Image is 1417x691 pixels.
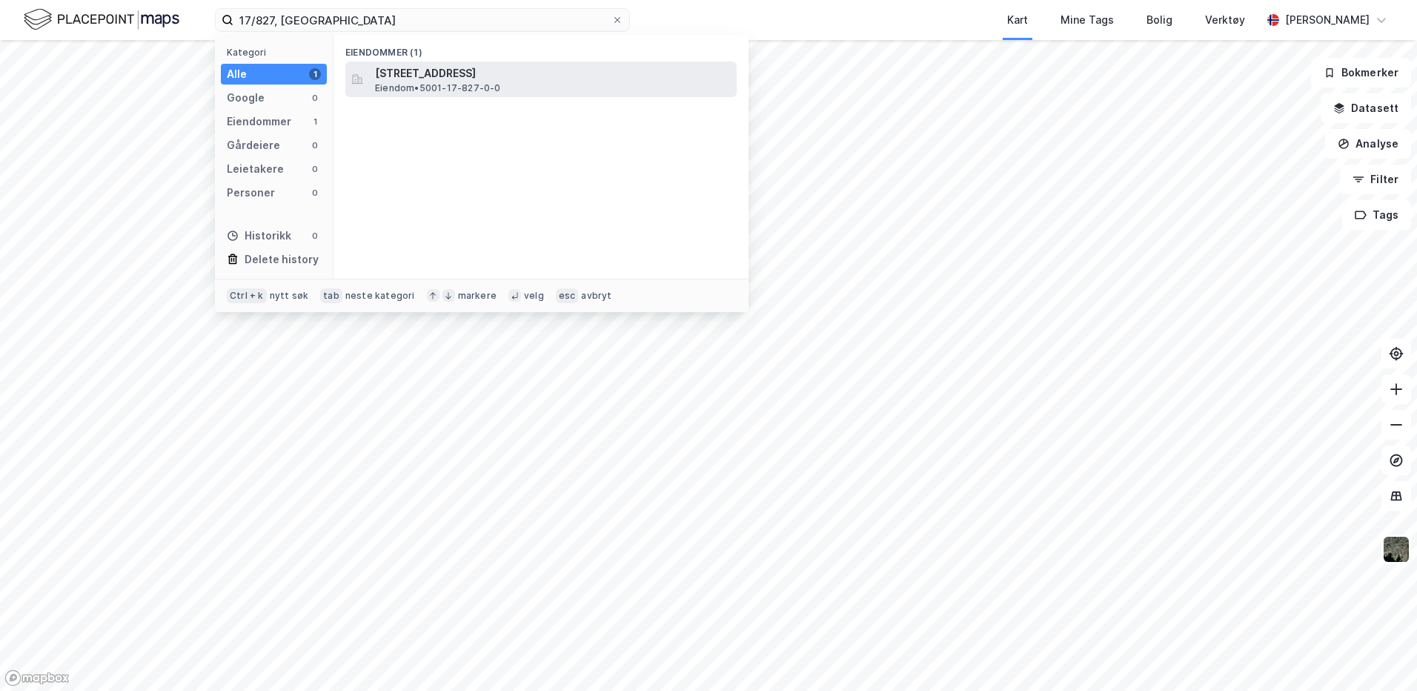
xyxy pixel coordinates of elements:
div: 0 [309,92,321,104]
iframe: Chat Widget [1343,620,1417,691]
span: Eiendom • 5001-17-827-0-0 [375,82,501,94]
button: Filter [1340,165,1411,194]
div: 1 [309,116,321,128]
button: Analyse [1325,129,1411,159]
div: markere [458,290,497,302]
button: Tags [1342,200,1411,230]
div: Historikk [227,227,291,245]
div: Gårdeiere [227,136,280,154]
div: 0 [309,187,321,199]
div: Kart [1007,11,1028,29]
div: Personer [227,184,275,202]
span: [STREET_ADDRESS] [375,65,731,82]
button: Datasett [1321,93,1411,123]
div: [PERSON_NAME] [1285,11,1370,29]
img: 9k= [1382,535,1410,563]
input: Søk på adresse, matrikkel, gårdeiere, leietakere eller personer [233,9,611,31]
div: esc [556,288,579,303]
div: Verktøy [1205,11,1245,29]
div: Eiendommer [227,113,291,130]
div: Bolig [1146,11,1172,29]
div: Alle [227,65,247,83]
div: Kontrollprogram for chat [1343,620,1417,691]
div: Mine Tags [1061,11,1114,29]
div: 0 [309,163,321,175]
div: 0 [309,139,321,151]
button: Bokmerker [1311,58,1411,87]
div: Ctrl + k [227,288,267,303]
div: velg [524,290,544,302]
div: 1 [309,68,321,80]
a: Mapbox homepage [4,669,70,687]
div: nytt søk [270,290,309,302]
div: 0 [309,230,321,242]
div: Eiendommer (1) [333,35,749,62]
div: Google [227,89,265,107]
img: logo.f888ab2527a4732fd821a326f86c7f29.svg [24,7,179,33]
div: avbryt [581,290,611,302]
div: neste kategori [345,290,415,302]
div: Kategori [227,47,327,58]
div: tab [320,288,342,303]
div: Leietakere [227,160,284,178]
div: Delete history [245,251,319,268]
